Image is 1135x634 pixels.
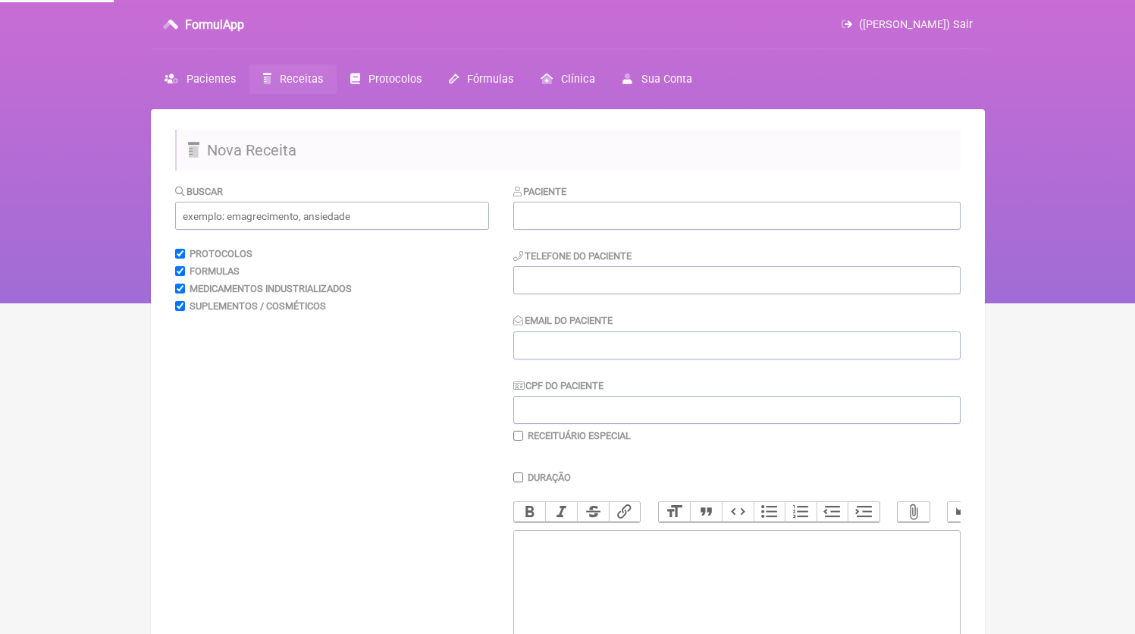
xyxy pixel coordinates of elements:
[249,64,337,94] a: Receitas
[187,73,236,86] span: Pacientes
[842,18,972,31] a: ([PERSON_NAME]) Sair
[513,380,604,391] label: CPF do Paciente
[151,64,249,94] a: Pacientes
[185,17,244,32] h3: FormulApp
[190,265,240,277] label: Formulas
[754,502,785,522] button: Bullets
[175,186,224,197] label: Buscar
[848,502,879,522] button: Increase Level
[514,502,546,522] button: Bold
[577,502,609,522] button: Strikethrough
[175,130,961,171] h2: Nova Receita
[609,64,705,94] a: Sua Conta
[528,430,631,441] label: Receituário Especial
[368,73,422,86] span: Protocolos
[190,300,326,312] label: Suplementos / Cosméticos
[859,18,973,31] span: ([PERSON_NAME]) Sair
[175,202,489,230] input: exemplo: emagrecimento, ansiedade
[659,502,691,522] button: Heading
[898,502,930,522] button: Attach Files
[280,73,323,86] span: Receitas
[690,502,722,522] button: Quote
[513,250,632,262] label: Telefone do Paciente
[513,186,567,197] label: Paciente
[190,283,352,294] label: Medicamentos Industrializados
[527,64,609,94] a: Clínica
[785,502,817,522] button: Numbers
[609,502,641,522] button: Link
[435,64,527,94] a: Fórmulas
[948,502,980,522] button: Undo
[513,315,613,326] label: Email do Paciente
[817,502,848,522] button: Decrease Level
[722,502,754,522] button: Code
[561,73,595,86] span: Clínica
[641,73,692,86] span: Sua Conta
[337,64,435,94] a: Protocolos
[467,73,513,86] span: Fórmulas
[528,472,571,483] label: Duração
[545,502,577,522] button: Italic
[190,248,252,259] label: Protocolos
